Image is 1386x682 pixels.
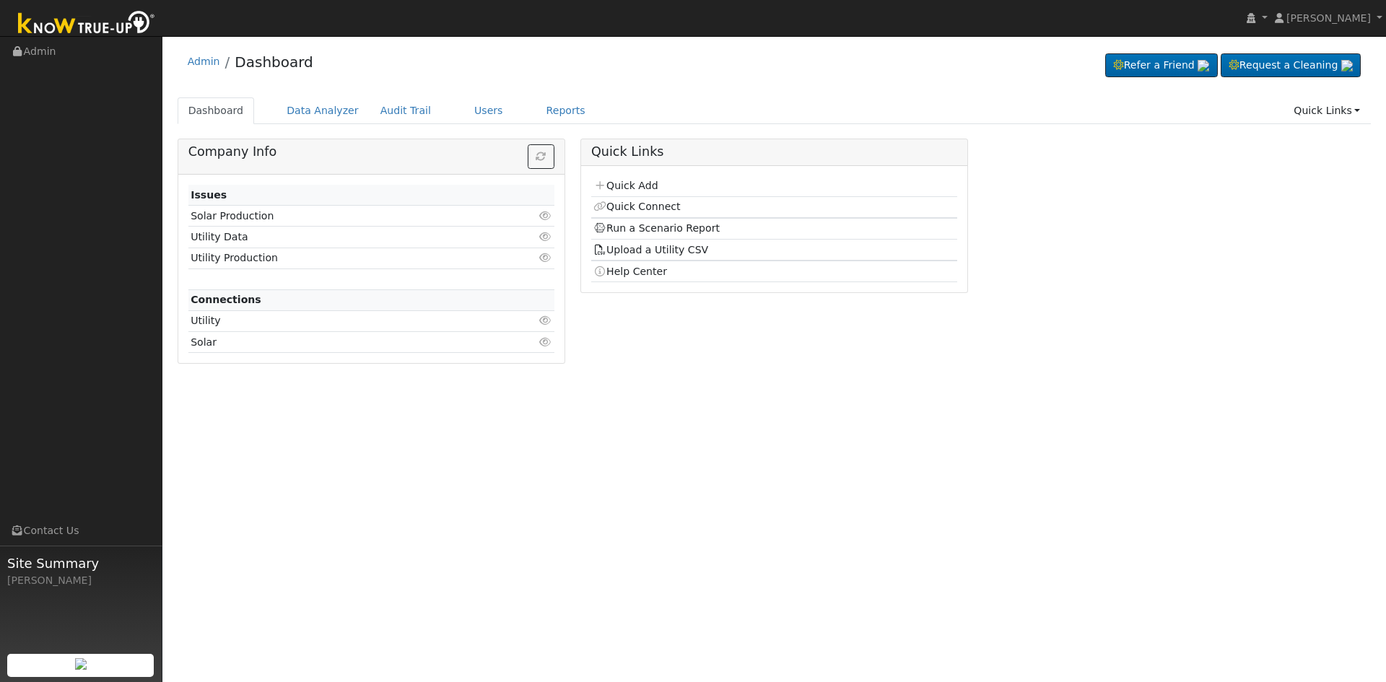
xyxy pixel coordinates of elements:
a: Help Center [593,266,667,277]
td: Utility [188,310,495,331]
a: Dashboard [178,97,255,124]
a: Dashboard [235,53,313,71]
a: Refer a Friend [1105,53,1218,78]
h5: Company Info [188,144,554,159]
i: Click to view [539,253,552,263]
a: Quick Connect [593,201,680,212]
i: Click to view [539,337,552,347]
a: Audit Trail [370,97,442,124]
i: Click to view [539,211,552,221]
a: Data Analyzer [276,97,370,124]
a: Admin [188,56,220,67]
td: Utility Production [188,248,495,268]
td: Solar [188,332,495,353]
span: [PERSON_NAME] [1286,12,1371,24]
strong: Issues [191,189,227,201]
td: Solar Production [188,206,495,227]
a: Upload a Utility CSV [593,244,708,255]
a: Quick Add [593,180,658,191]
a: Users [463,97,514,124]
a: Request a Cleaning [1221,53,1361,78]
img: retrieve [1198,60,1209,71]
td: Utility Data [188,227,495,248]
i: Click to view [539,315,552,325]
h5: Quick Links [591,144,957,159]
a: Quick Links [1283,97,1371,124]
span: Site Summary [7,554,154,573]
a: Reports [536,97,596,124]
i: Click to view [539,232,552,242]
img: Know True-Up [11,8,162,40]
a: Run a Scenario Report [593,222,720,234]
img: retrieve [1341,60,1353,71]
div: [PERSON_NAME] [7,573,154,588]
img: retrieve [75,658,87,670]
strong: Connections [191,294,261,305]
